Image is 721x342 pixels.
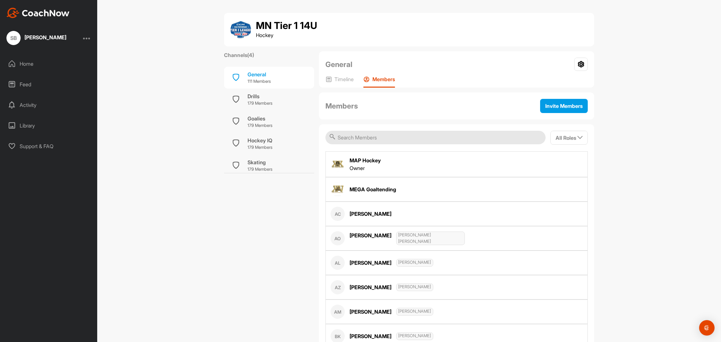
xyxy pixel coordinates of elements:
button: All Roles [550,131,588,145]
p: 111 Members [248,78,271,85]
span: [PERSON_NAME] [396,332,433,340]
span: [PERSON_NAME] [396,283,433,291]
p: 179 Members [248,166,272,173]
div: Open Intercom Messenger [699,320,715,336]
input: Search Members [325,131,546,144]
span: Invite Members [545,103,583,109]
p: Members [372,76,395,82]
img: CoachNow [6,8,70,18]
div: AL [331,256,345,270]
div: Library [4,118,94,134]
div: Activity [4,97,94,113]
div: [PERSON_NAME] [24,35,66,40]
p: 179 Members [248,122,272,129]
div: MEGA Goaltending [350,185,396,193]
h1: MN Tier 1 14U [256,20,317,31]
div: General [248,71,271,78]
div: MAP Hockey [350,157,381,164]
img: group [230,19,251,40]
p: Timeline [334,76,354,82]
div: [PERSON_NAME] [350,308,433,316]
p: Hockey [256,31,317,39]
div: Drills [248,92,272,100]
div: Hockey IQ [248,137,272,144]
div: AM [331,305,345,319]
label: Channels ( 4 ) [224,51,254,59]
p: 179 Members [248,144,272,151]
div: Home [4,56,94,72]
div: AZ [331,280,345,294]
h2: Members [325,100,358,111]
span: [PERSON_NAME] [PERSON_NAME] [396,232,465,245]
div: SB [6,31,21,45]
div: Support & FAQ [4,138,94,154]
div: Goalies [248,115,272,122]
span: [PERSON_NAME] [396,259,433,267]
div: [PERSON_NAME] [350,232,465,245]
div: Owner [350,164,381,172]
h2: General [325,59,352,70]
div: AO [331,231,345,245]
img: member [331,182,345,196]
p: 179 Members [248,100,272,107]
div: [PERSON_NAME] [350,283,433,291]
div: Skating [248,158,272,166]
img: member [331,157,345,171]
div: [PERSON_NAME] [350,332,433,340]
div: AC [331,207,345,221]
span: All Roles [556,135,583,141]
button: Invite Members [540,99,588,113]
span: [PERSON_NAME] [396,308,433,316]
div: Feed [4,76,94,92]
div: [PERSON_NAME] [350,259,433,267]
div: [PERSON_NAME] [350,210,391,218]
